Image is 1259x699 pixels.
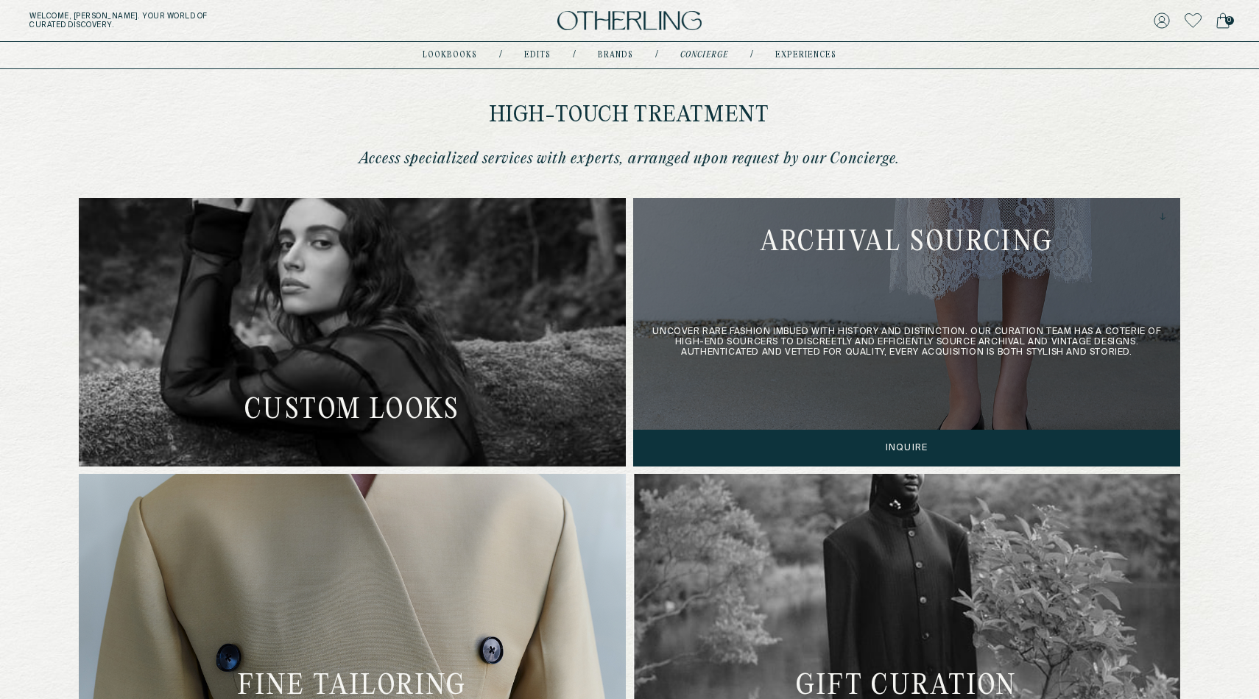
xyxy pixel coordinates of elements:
div: / [655,49,658,61]
p: Access specialized services with experts, arranged upon request by our Concierge. [342,149,917,168]
a: concierge [680,52,728,59]
a: Brands [598,52,633,59]
a: Edits [524,52,551,59]
div: Uncover rare fashion imbued with history and distinction. Our Curation team has a coterie of high... [633,198,1180,466]
div: / [499,49,502,61]
div: / [573,49,576,61]
a: lookbooks [423,52,477,59]
img: logo [557,11,702,31]
a: experiences [775,52,836,59]
div: / [750,49,753,61]
a: 0 [1216,10,1230,31]
span: 0 [1225,16,1234,25]
h2: High-touch treatment [342,104,917,127]
h5: Welcome, [PERSON_NAME] . Your world of curated discovery. [29,12,389,29]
